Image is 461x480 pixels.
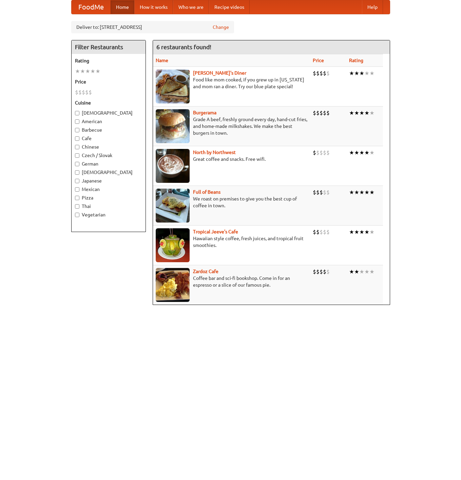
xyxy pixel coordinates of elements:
[316,228,320,236] li: $
[364,109,369,117] li: ★
[75,169,142,176] label: [DEMOGRAPHIC_DATA]
[75,153,79,158] input: Czech / Slovak
[89,89,92,96] li: $
[326,268,330,275] li: $
[313,149,316,156] li: $
[75,68,80,75] li: ★
[349,268,354,275] li: ★
[75,89,78,96] li: $
[193,229,238,234] a: Tropical Jeeve's Cafe
[364,189,369,196] li: ★
[364,70,369,77] li: ★
[209,0,250,14] a: Recipe videos
[80,68,85,75] li: ★
[82,89,85,96] li: $
[364,228,369,236] li: ★
[349,70,354,77] li: ★
[72,0,111,14] a: FoodMe
[354,189,359,196] li: ★
[156,228,190,262] img: jeeves.jpg
[156,268,190,302] img: zardoz.jpg
[326,70,330,77] li: $
[75,186,142,193] label: Mexican
[75,99,142,106] h5: Cuisine
[349,149,354,156] li: ★
[354,149,359,156] li: ★
[75,162,79,166] input: German
[75,57,142,64] h5: Rating
[156,44,211,50] ng-pluralize: 6 restaurants found!
[193,189,220,195] a: Full of Beans
[320,149,323,156] li: $
[156,109,190,143] img: burgerama.jpg
[320,109,323,117] li: $
[369,70,374,77] li: ★
[75,213,79,217] input: Vegetarian
[359,70,364,77] li: ★
[75,135,142,142] label: Cafe
[156,195,307,209] p: We roast on premises to give you the best cup of coffee in town.
[316,70,320,77] li: $
[75,143,142,150] label: Chinese
[359,149,364,156] li: ★
[354,228,359,236] li: ★
[313,70,316,77] li: $
[364,149,369,156] li: ★
[193,70,246,76] a: [PERSON_NAME]'s Diner
[369,189,374,196] li: ★
[323,70,326,77] li: $
[156,70,190,103] img: sallys.jpg
[193,150,236,155] b: North by Northwest
[320,228,323,236] li: $
[369,228,374,236] li: ★
[316,268,320,275] li: $
[313,268,316,275] li: $
[75,177,142,184] label: Japanese
[193,110,216,115] a: Burgerama
[75,170,79,175] input: [DEMOGRAPHIC_DATA]
[156,116,307,136] p: Grade A beef, freshly ground every day, hand-cut fries, and home-made milkshakes. We make the bes...
[75,145,79,149] input: Chinese
[349,228,354,236] li: ★
[75,111,79,115] input: [DEMOGRAPHIC_DATA]
[313,228,316,236] li: $
[213,24,229,31] a: Change
[316,189,320,196] li: $
[156,149,190,183] img: north.jpg
[320,189,323,196] li: $
[75,211,142,218] label: Vegetarian
[323,189,326,196] li: $
[75,127,142,133] label: Barbecue
[72,40,146,54] h4: Filter Restaurants
[323,149,326,156] li: $
[313,58,324,63] a: Price
[369,109,374,117] li: ★
[193,269,218,274] a: Zardoz Cafe
[71,21,234,33] div: Deliver to: [STREET_ADDRESS]
[75,118,142,125] label: American
[359,189,364,196] li: ★
[156,76,307,90] p: Food like mom cooked, if you grew up in [US_STATE] and mom ran a diner. Try our blue plate special!
[75,160,142,167] label: German
[75,187,79,192] input: Mexican
[90,68,95,75] li: ★
[85,89,89,96] li: $
[173,0,209,14] a: Who we are
[75,136,79,141] input: Cafe
[316,149,320,156] li: $
[349,189,354,196] li: ★
[359,109,364,117] li: ★
[320,70,323,77] li: $
[320,268,323,275] li: $
[362,0,383,14] a: Help
[349,58,363,63] a: Rating
[156,156,307,162] p: Great coffee and snacks. Free wifi.
[323,228,326,236] li: $
[75,128,79,132] input: Barbecue
[326,149,330,156] li: $
[349,109,354,117] li: ★
[323,268,326,275] li: $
